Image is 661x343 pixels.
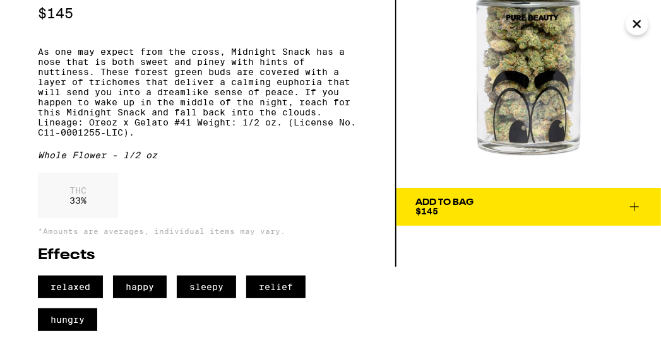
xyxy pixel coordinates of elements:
[415,198,473,207] div: Add To Bag
[38,173,118,218] div: 33 %
[38,150,357,160] div: Whole Flower - 1/2 oz
[38,276,103,298] span: relaxed
[38,6,357,21] p: $145
[113,276,167,298] span: happy
[38,47,357,137] p: As one may expect from the cross, Midnight Snack has a nose that is both sweet and piney with hin...
[246,276,306,298] span: relief
[38,248,357,263] h2: Effects
[415,206,438,216] span: $145
[38,227,357,235] p: *Amounts are averages, individual items may vary.
[38,308,97,331] span: hungry
[8,9,92,19] span: Hi. Need any help?
[626,13,648,35] button: Close
[69,185,86,195] p: THC
[177,276,236,298] span: sleepy
[396,188,661,226] button: Add To Bag$145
